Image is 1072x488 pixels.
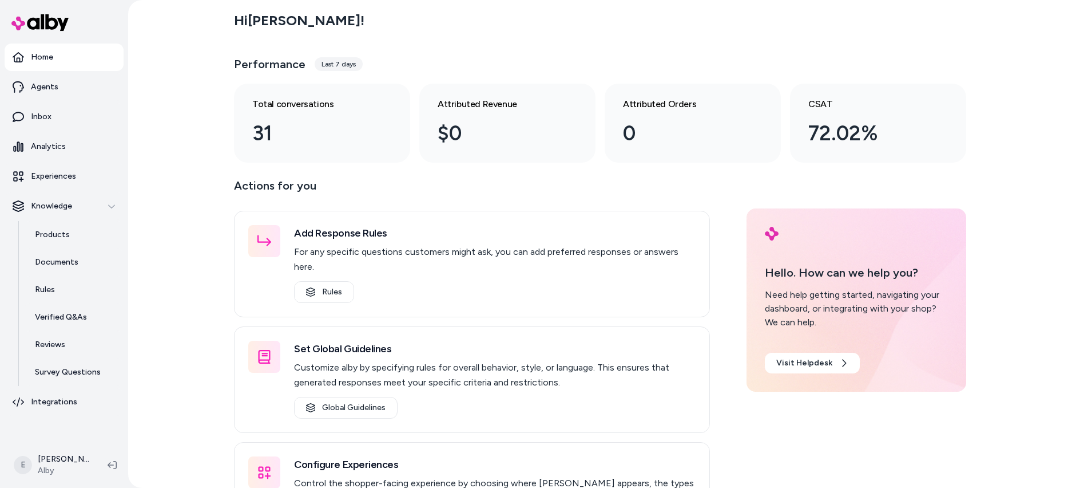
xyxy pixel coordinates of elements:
a: Products [23,221,124,249]
span: Alby [38,465,89,477]
a: Survey Questions [23,359,124,386]
p: Knowledge [31,200,72,212]
a: CSAT 72.02% [790,84,966,163]
h3: Total conversations [252,97,374,111]
h3: Configure Experiences [294,456,696,473]
button: E[PERSON_NAME]Alby [7,447,98,483]
p: Agents [31,81,58,93]
h3: CSAT [808,97,930,111]
h3: Performance [234,56,305,72]
p: Survey Questions [35,367,101,378]
a: Rules [23,276,124,304]
a: Visit Helpdesk [765,353,860,373]
a: Analytics [5,133,124,160]
div: $0 [438,118,559,149]
a: Attributed Orders 0 [605,84,781,163]
a: Experiences [5,163,124,190]
p: Analytics [31,141,66,152]
p: Experiences [31,171,76,182]
a: Documents [23,249,124,276]
img: alby Logo [765,227,779,241]
h3: Attributed Revenue [438,97,559,111]
p: Reviews [35,339,65,351]
a: Home [5,44,124,71]
div: Need help getting started, navigating your dashboard, or integrating with your shop? We can help. [765,288,948,329]
p: For any specific questions customers might ask, you can add preferred responses or answers here. [294,245,696,274]
p: Products [35,229,70,241]
div: 72.02% [808,118,930,149]
a: Verified Q&As [23,304,124,331]
button: Knowledge [5,192,124,220]
div: 31 [252,118,374,149]
p: Rules [35,284,55,296]
p: Actions for you [234,176,710,204]
a: Rules [294,281,354,303]
a: Global Guidelines [294,397,398,419]
a: Attributed Revenue $0 [419,84,595,163]
span: E [14,456,32,474]
p: Integrations [31,396,77,408]
h2: Hi [PERSON_NAME] ! [234,12,364,29]
a: Total conversations 31 [234,84,410,163]
a: Agents [5,73,124,101]
p: Home [31,52,53,63]
img: alby Logo [11,14,69,31]
p: Documents [35,257,78,268]
h3: Attributed Orders [623,97,744,111]
p: Hello. How can we help you? [765,264,948,281]
a: Reviews [23,331,124,359]
a: Integrations [5,388,124,416]
div: Last 7 days [315,57,363,71]
p: Customize alby by specifying rules for overall behavior, style, or language. This ensures that ge... [294,360,696,390]
a: Inbox [5,103,124,131]
p: Inbox [31,111,51,123]
h3: Add Response Rules [294,225,696,241]
div: 0 [623,118,744,149]
p: [PERSON_NAME] [38,454,89,465]
p: Verified Q&As [35,312,87,323]
h3: Set Global Guidelines [294,341,696,357]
